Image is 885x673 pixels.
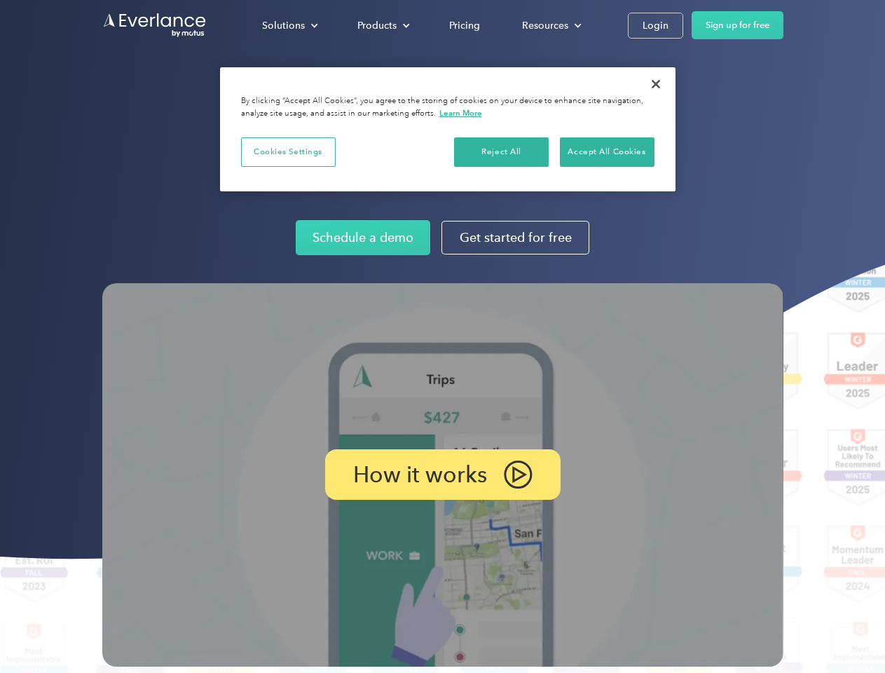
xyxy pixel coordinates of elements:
input: Submit [103,83,174,113]
div: By clicking “Accept All Cookies”, you agree to the storing of cookies on your device to enhance s... [241,95,654,120]
a: Schedule a demo [296,220,430,255]
a: Pricing [435,13,494,38]
div: Cookie banner [220,67,675,191]
div: Pricing [449,17,480,34]
a: Get started for free [441,221,589,254]
button: Accept All Cookies [560,137,654,167]
div: Privacy [220,67,675,191]
div: Products [343,13,421,38]
div: Login [643,17,668,34]
button: Cookies Settings [241,137,336,167]
div: Solutions [248,13,329,38]
a: Sign up for free [692,11,783,39]
a: Login [628,13,683,39]
div: Resources [508,13,593,38]
a: Go to homepage [102,12,207,39]
div: Solutions [262,17,305,34]
a: More information about your privacy, opens in a new tab [439,108,482,118]
button: Reject All [454,137,549,167]
button: Close [640,69,671,100]
div: Resources [522,17,568,34]
div: Products [357,17,397,34]
p: How it works [353,466,487,483]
